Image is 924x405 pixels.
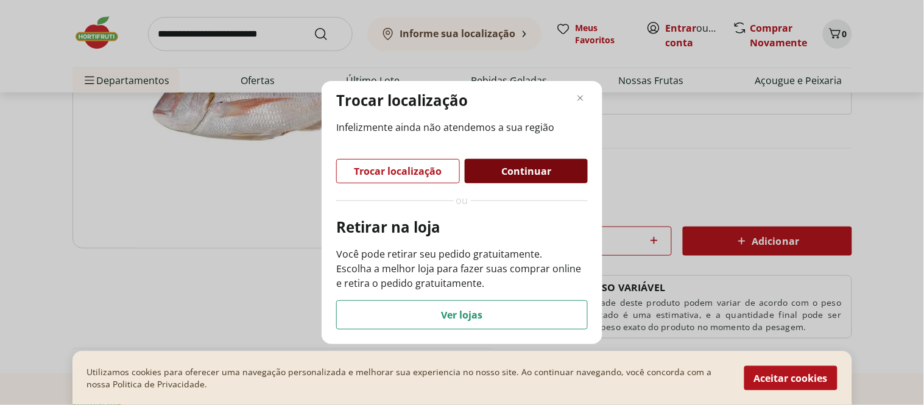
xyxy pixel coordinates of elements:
[336,159,460,183] button: Trocar localização
[336,300,588,329] button: Ver lojas
[322,81,602,344] div: Modal de regionalização
[336,91,468,110] p: Trocar localização
[354,166,442,176] span: Trocar localização
[336,217,588,237] p: Retirar na loja
[465,159,588,183] button: Continuar
[501,166,551,176] span: Continuar
[442,310,483,320] span: Ver lojas
[336,247,588,291] p: Você pode retirar seu pedido gratuitamente. Escolha a melhor loja para fazer suas comprar online ...
[456,193,468,208] span: ou
[744,366,838,390] button: Aceitar cookies
[87,366,730,390] p: Utilizamos cookies para oferecer uma navegação personalizada e melhorar sua experiencia no nosso ...
[336,120,588,135] span: Infelizmente ainda não atendemos a sua região
[573,91,588,105] button: Fechar modal de regionalização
